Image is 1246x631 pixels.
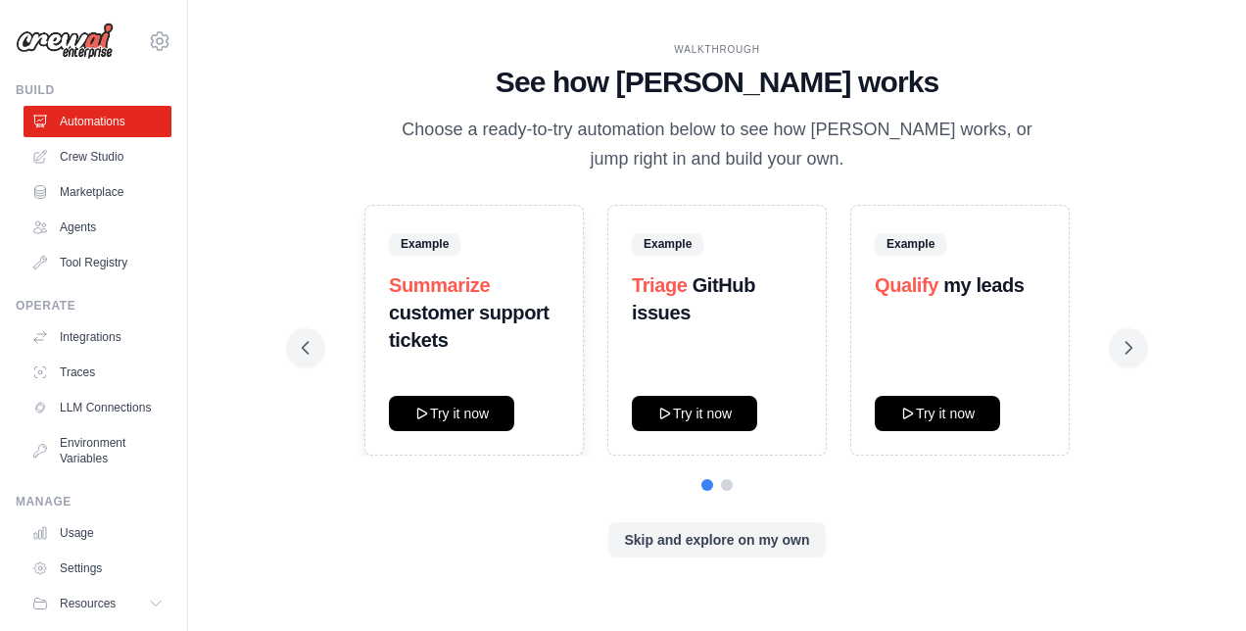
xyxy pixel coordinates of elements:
[24,517,171,549] a: Usage
[632,274,688,296] span: Triage
[24,588,171,619] button: Resources
[389,302,550,351] strong: customer support tickets
[24,106,171,137] a: Automations
[16,82,171,98] div: Build
[16,298,171,314] div: Operate
[24,247,171,278] a: Tool Registry
[632,274,755,323] strong: GitHub issues
[875,233,946,255] span: Example
[24,553,171,584] a: Settings
[302,42,1132,57] div: WALKTHROUGH
[24,212,171,243] a: Agents
[875,274,938,296] span: Qualify
[389,274,490,296] span: Summarize
[16,23,114,60] img: Logo
[16,494,171,510] div: Manage
[302,65,1132,100] h1: See how [PERSON_NAME] works
[389,396,514,431] button: Try it now
[24,321,171,353] a: Integrations
[24,357,171,388] a: Traces
[24,427,171,474] a: Environment Variables
[24,141,171,172] a: Crew Studio
[632,396,757,431] button: Try it now
[24,392,171,423] a: LLM Connections
[388,116,1046,173] p: Choose a ready-to-try automation below to see how [PERSON_NAME] works, or jump right in and build...
[389,233,460,255] span: Example
[875,396,1000,431] button: Try it now
[60,596,116,611] span: Resources
[608,522,825,558] button: Skip and explore on my own
[943,274,1024,296] strong: my leads
[632,233,703,255] span: Example
[24,176,171,208] a: Marketplace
